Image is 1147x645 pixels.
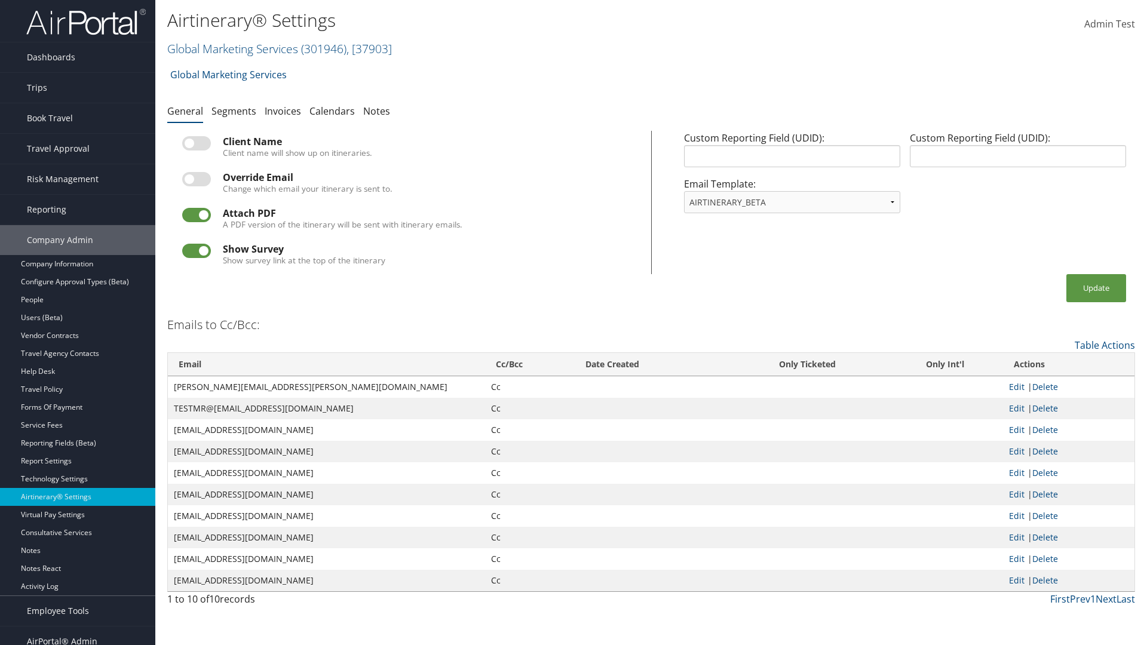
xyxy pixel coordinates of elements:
[1032,489,1058,500] a: Delete
[485,353,575,376] th: Cc/Bcc: activate to sort column ascending
[485,398,575,419] td: Cc
[301,41,346,57] span: ( 301946 )
[1009,403,1025,414] a: Edit
[223,219,462,231] label: A PDF version of the itinerary will be sent with itinerary emails.
[1009,381,1025,392] a: Edit
[167,8,812,33] h1: Airtinerary® Settings
[1032,575,1058,586] a: Delete
[679,131,905,177] div: Custom Reporting Field (UDID):
[1003,505,1134,527] td: |
[168,570,485,591] td: [EMAIL_ADDRESS][DOMAIN_NAME]
[170,63,287,87] a: Global Marketing Services
[1070,592,1090,606] a: Prev
[575,353,728,376] th: Date Created: activate to sort column ascending
[485,570,575,591] td: Cc
[1003,398,1134,419] td: |
[485,376,575,398] td: Cc
[1032,510,1058,521] a: Delete
[1075,339,1135,352] a: Table Actions
[167,317,260,333] h3: Emails to Cc/Bcc:
[168,548,485,570] td: [EMAIL_ADDRESS][DOMAIN_NAME]
[1003,419,1134,441] td: |
[1084,17,1135,30] span: Admin Test
[1032,381,1058,392] a: Delete
[1003,353,1134,376] th: Actions
[1003,527,1134,548] td: |
[485,419,575,441] td: Cc
[1050,592,1070,606] a: First
[1032,403,1058,414] a: Delete
[1032,467,1058,478] a: Delete
[27,225,93,255] span: Company Admin
[168,376,485,398] td: [PERSON_NAME][EMAIL_ADDRESS][PERSON_NAME][DOMAIN_NAME]
[168,419,485,441] td: [EMAIL_ADDRESS][DOMAIN_NAME]
[1009,489,1025,500] a: Edit
[1032,446,1058,457] a: Delete
[1032,553,1058,564] a: Delete
[1009,532,1025,543] a: Edit
[1003,376,1134,398] td: |
[211,105,256,118] a: Segments
[1009,446,1025,457] a: Edit
[679,177,905,223] div: Email Template:
[265,105,301,118] a: Invoices
[1009,510,1025,521] a: Edit
[1090,592,1096,606] a: 1
[887,353,1002,376] th: Only Int'l: activate to sort column ascending
[485,462,575,484] td: Cc
[167,41,392,57] a: Global Marketing Services
[346,41,392,57] span: , [ 37903 ]
[1003,548,1134,570] td: |
[1009,467,1025,478] a: Edit
[168,527,485,548] td: [EMAIL_ADDRESS][DOMAIN_NAME]
[1032,532,1058,543] a: Delete
[485,484,575,505] td: Cc
[209,592,220,606] span: 10
[1009,553,1025,564] a: Edit
[223,147,372,159] label: Client name will show up on itineraries.
[728,353,887,376] th: Only Ticketed: activate to sort column ascending
[309,105,355,118] a: Calendars
[1003,484,1134,505] td: |
[223,136,636,147] div: Client Name
[27,42,75,72] span: Dashboards
[223,172,636,183] div: Override Email
[167,105,203,118] a: General
[1009,424,1025,435] a: Edit
[1003,441,1134,462] td: |
[168,441,485,462] td: [EMAIL_ADDRESS][DOMAIN_NAME]
[485,548,575,570] td: Cc
[27,134,90,164] span: Travel Approval
[223,244,636,254] div: Show Survey
[27,596,89,626] span: Employee Tools
[1032,424,1058,435] a: Delete
[1009,575,1025,586] a: Edit
[167,592,402,612] div: 1 to 10 of records
[26,8,146,36] img: airportal-logo.png
[223,208,636,219] div: Attach PDF
[1096,592,1117,606] a: Next
[168,505,485,527] td: [EMAIL_ADDRESS][DOMAIN_NAME]
[168,484,485,505] td: [EMAIL_ADDRESS][DOMAIN_NAME]
[1084,6,1135,43] a: Admin Test
[223,254,385,266] label: Show survey link at the top of the itinerary
[485,441,575,462] td: Cc
[485,505,575,527] td: Cc
[27,164,99,194] span: Risk Management
[905,131,1131,177] div: Custom Reporting Field (UDID):
[27,103,73,133] span: Book Travel
[168,398,485,419] td: TESTMR@[EMAIL_ADDRESS][DOMAIN_NAME]
[27,195,66,225] span: Reporting
[1066,274,1126,302] button: Update
[485,527,575,548] td: Cc
[1003,570,1134,591] td: |
[1003,462,1134,484] td: |
[363,105,390,118] a: Notes
[27,73,47,103] span: Trips
[168,353,485,376] th: Email: activate to sort column ascending
[168,462,485,484] td: [EMAIL_ADDRESS][DOMAIN_NAME]
[1117,592,1135,606] a: Last
[223,183,392,195] label: Change which email your itinerary is sent to.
